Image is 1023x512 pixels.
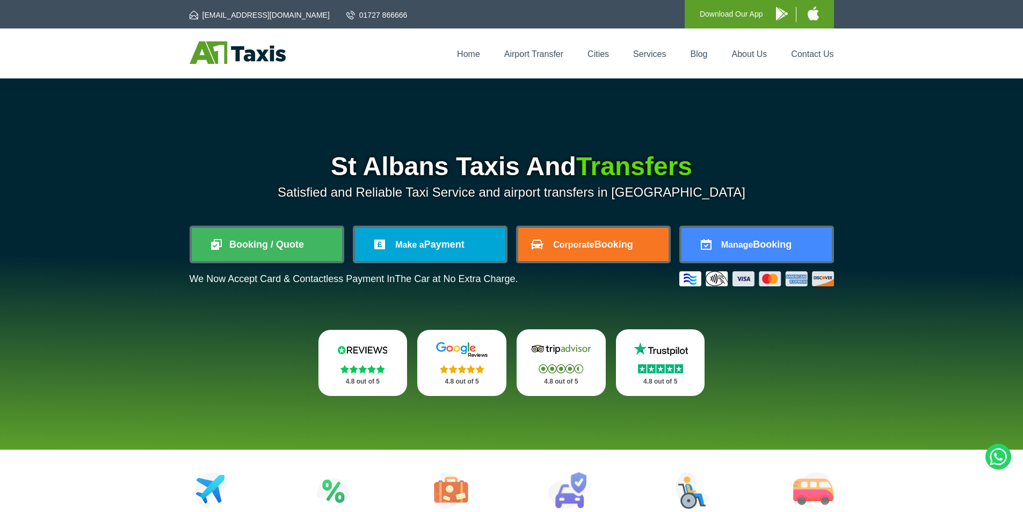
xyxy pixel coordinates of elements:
[340,365,385,373] img: Stars
[633,49,666,59] a: Services
[676,472,710,509] img: Wheelchair
[504,49,563,59] a: Airport Transfer
[190,273,518,285] p: We Now Accept Card & Contactless Payment In
[429,375,495,388] p: 4.8 out of 5
[628,341,693,357] img: Trustpilot
[616,329,705,396] a: Trustpilot Stars 4.8 out of 5
[395,273,518,284] span: The Car at No Extra Charge.
[628,375,693,388] p: 4.8 out of 5
[791,49,833,59] a: Contact Us
[317,472,350,509] img: Attractions
[681,228,832,261] a: ManageBooking
[457,49,480,59] a: Home
[318,330,408,396] a: Reviews.io Stars 4.8 out of 5
[576,152,692,181] span: Transfers
[346,10,408,20] a: 01727 866666
[190,41,286,64] img: A1 Taxis St Albans LTD
[434,472,468,509] img: Tours
[192,228,342,261] a: Booking / Quote
[330,342,395,358] img: Reviews.io
[690,49,707,59] a: Blog
[528,375,594,388] p: 4.8 out of 5
[808,6,819,20] img: A1 Taxis iPhone App
[700,8,763,21] p: Download Our App
[330,375,396,388] p: 4.8 out of 5
[355,228,505,261] a: Make aPayment
[190,185,834,200] p: Satisfied and Reliable Taxi Service and airport transfers in [GEOGRAPHIC_DATA]
[548,472,586,509] img: Car Rental
[529,341,593,357] img: Tripadvisor
[638,364,683,373] img: Stars
[553,240,594,249] span: Corporate
[395,240,424,249] span: Make a
[190,154,834,179] h1: St Albans Taxis And
[417,330,506,396] a: Google Stars 4.8 out of 5
[587,49,609,59] a: Cities
[440,365,484,373] img: Stars
[518,228,669,261] a: CorporateBooking
[195,472,228,509] img: Airport Transfers
[793,472,833,509] img: Minibus
[430,342,494,358] img: Google
[190,10,330,20] a: [EMAIL_ADDRESS][DOMAIN_NAME]
[776,7,788,20] img: A1 Taxis Android App
[679,271,834,286] img: Credit And Debit Cards
[539,364,583,373] img: Stars
[732,49,767,59] a: About Us
[517,329,606,396] a: Tripadvisor Stars 4.8 out of 5
[721,240,753,249] span: Manage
